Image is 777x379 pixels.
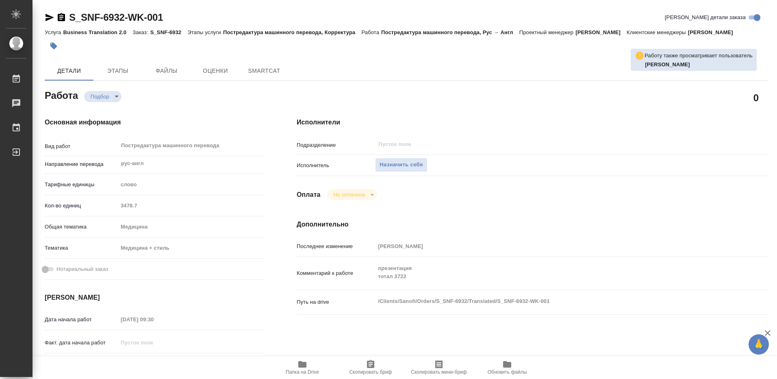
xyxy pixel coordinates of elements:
p: Путь на drive [297,298,375,306]
p: Business Translation 2.0 [63,29,132,35]
p: [PERSON_NAME] [575,29,627,35]
h4: [PERSON_NAME] [45,293,264,303]
span: SmartCat [245,66,284,76]
button: Добавить тэг [45,37,63,55]
p: Клиентские менеджеры [627,29,688,35]
span: [PERSON_NAME] детали заказа [665,13,746,22]
h2: Работа [45,87,78,102]
input: Пустое поле [118,337,189,349]
p: S_SNF-6932 [150,29,188,35]
p: Дата начала работ [45,316,118,324]
h4: Исполнители [297,118,768,127]
h4: Оплата [297,190,321,200]
p: Этапы услуги [187,29,223,35]
span: 🙏 [752,336,766,353]
button: Скопировать ссылку [56,13,66,22]
div: Подбор [327,189,377,200]
span: Папка на Drive [286,369,319,375]
div: слово [118,178,264,192]
button: Назначить себя [375,158,427,172]
span: Оценки [196,66,235,76]
input: Пустое поле [378,139,710,149]
p: Общая тематика [45,223,118,231]
div: Медицина [118,220,264,234]
button: Подбор [88,93,112,100]
h4: Основная информация [45,118,264,127]
textarea: /Clients/Sanofi/Orders/S_SNF-6932/Translated/S_SNF-6932-WK-001 [375,294,729,308]
input: Пустое поле [118,200,264,211]
p: Постредактура машинного перевода, Рус → Англ [381,29,519,35]
span: Обновить файлы [488,369,527,375]
a: S_SNF-6932-WK-001 [69,12,163,23]
p: Подразделение [297,141,375,149]
span: Скопировать мини-бриф [411,369,467,375]
p: Работу также просматривает пользователь [645,52,753,60]
input: Пустое поле [375,240,729,252]
p: Вид работ [45,142,118,150]
p: Проектный менеджер [519,29,575,35]
button: Скопировать бриф [336,356,405,379]
span: Файлы [147,66,186,76]
span: Назначить себя [380,160,423,170]
button: Обновить файлы [473,356,541,379]
p: Факт. дата начала работ [45,339,118,347]
button: Папка на Drive [268,356,336,379]
p: Тематика [45,244,118,252]
span: Этапы [98,66,137,76]
button: Скопировать ссылку для ЯМессенджера [45,13,54,22]
h4: Дополнительно [297,220,768,229]
button: Скопировать мини-бриф [405,356,473,379]
p: Кол-во единиц [45,202,118,210]
p: Направление перевода [45,160,118,168]
p: Комментарий к работе [297,269,375,277]
span: Нотариальный заказ [56,265,108,273]
p: Последнее изменение [297,242,375,250]
p: Работа [361,29,381,35]
p: [PERSON_NAME] [688,29,739,35]
p: Заказ: [132,29,150,35]
input: Пустое поле [118,314,189,325]
p: Постредактура машинного перевода, Корректура [223,29,361,35]
button: Не оплачена [331,191,367,198]
p: Тарифные единицы [45,181,118,189]
p: Исполнитель [297,161,375,170]
h2: 0 [753,91,759,105]
p: Горшкова Валентина [645,61,753,69]
span: Скопировать бриф [349,369,392,375]
textarea: презентация тотал 3722 [375,261,729,283]
div: Подбор [84,91,122,102]
span: Детали [50,66,89,76]
p: Услуга [45,29,63,35]
button: 🙏 [749,334,769,355]
div: Медицина + стиль [118,241,264,255]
